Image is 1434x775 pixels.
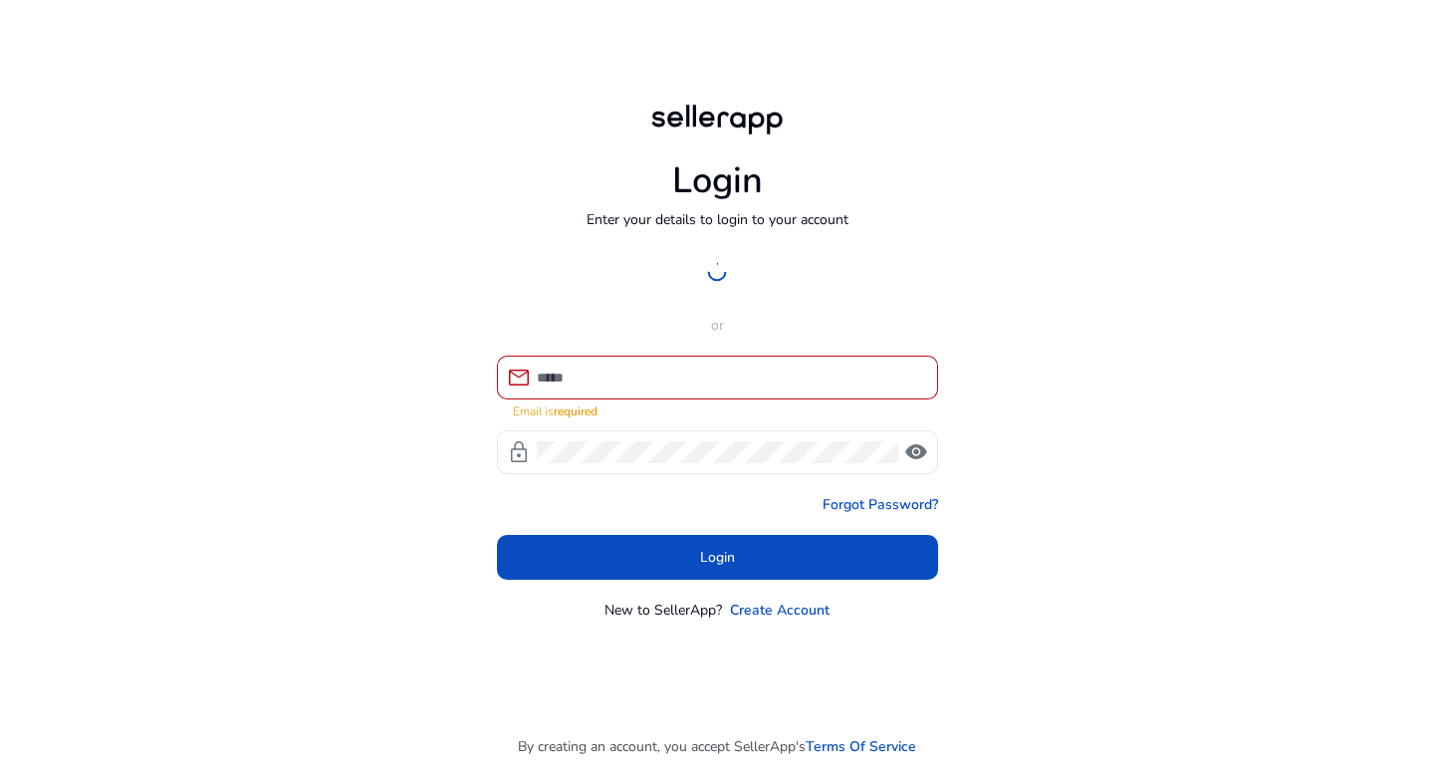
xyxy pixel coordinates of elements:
[513,399,922,420] mat-error: Email is
[700,547,735,568] span: Login
[507,366,531,389] span: mail
[823,494,938,515] a: Forgot Password?
[672,159,763,202] h1: Login
[604,600,722,621] p: New to SellerApp?
[904,440,928,464] span: visibility
[497,315,938,336] p: or
[507,440,531,464] span: lock
[806,736,916,757] a: Terms Of Service
[554,403,597,419] strong: required
[497,535,938,580] button: Login
[730,600,830,621] a: Create Account
[587,209,848,230] p: Enter your details to login to your account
